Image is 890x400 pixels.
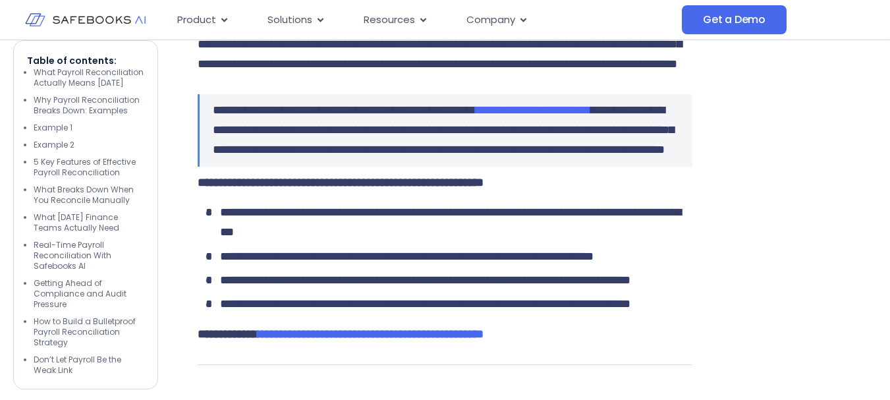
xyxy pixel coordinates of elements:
div: Menu Toggle [167,7,682,33]
li: Real-Time Payroll Reconciliation With Safebooks AI [34,240,144,271]
li: Example 1 [34,123,144,133]
span: Company [466,13,515,28]
nav: Menu [167,7,682,33]
span: Get a Demo [703,13,765,26]
span: Resources [364,13,415,28]
li: 5 Key Features of Effective Payroll Reconciliation [34,157,144,178]
li: What Payroll Reconciliation Actually Means [DATE] [34,67,144,88]
li: Why Payroll Reconciliation Breaks Down: Examples [34,95,144,116]
a: Get a Demo [682,5,787,34]
span: Solutions [267,13,312,28]
li: How to Build a Bulletproof Payroll Reconciliation Strategy [34,316,144,348]
li: Example 2 [34,140,144,150]
li: Getting Ahead of Compliance and Audit Pressure [34,278,144,310]
li: What Breaks Down When You Reconcile Manually [34,185,144,206]
li: What [DATE] Finance Teams Actually Need [34,212,144,233]
p: Table of contents: [27,54,144,67]
li: Don’t Let Payroll Be the Weak Link [34,355,144,376]
span: Product [177,13,216,28]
